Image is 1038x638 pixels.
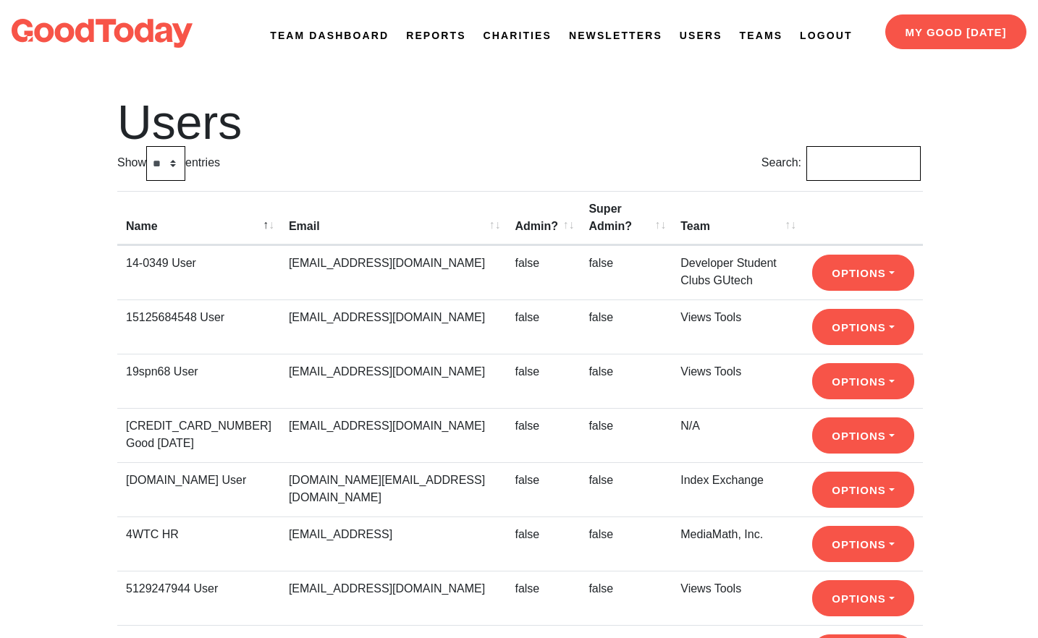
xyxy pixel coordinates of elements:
button: Options [812,417,914,454]
td: Views Tools [672,571,802,625]
td: false [580,299,672,354]
td: false [580,245,672,299]
td: false [506,571,580,625]
a: Logout [800,28,852,43]
a: My Good [DATE] [885,14,1026,49]
td: 19spn68 User [117,354,280,408]
a: Teams [740,28,783,43]
a: Users [680,28,722,43]
td: Views Tools [672,354,802,408]
td: Developer Student Clubs GUtech [672,245,802,299]
td: false [506,462,580,516]
td: [EMAIL_ADDRESS][DOMAIN_NAME] [280,571,507,625]
td: [DOMAIN_NAME] User [117,462,280,516]
td: false [580,462,672,516]
td: false [580,354,672,408]
button: Options [812,472,914,508]
td: false [506,408,580,462]
td: false [580,408,672,462]
td: false [580,516,672,571]
td: false [506,299,580,354]
th: Admin?: activate to sort column ascending [506,191,580,245]
a: Charities [484,28,552,43]
button: Options [812,580,914,616]
td: 5129247944 User [117,571,280,625]
label: Show entries [117,146,220,181]
th: Super Admin?: activate to sort column ascending [580,191,672,245]
td: MediaMath, Inc. [672,516,802,571]
td: false [580,571,672,625]
select: Showentries [146,146,185,181]
label: Search: [761,146,921,181]
td: [EMAIL_ADDRESS][DOMAIN_NAME] [280,408,507,462]
td: [EMAIL_ADDRESS] [280,516,507,571]
td: [EMAIL_ADDRESS][DOMAIN_NAME] [280,354,507,408]
td: 14-0349 User [117,245,280,299]
td: 15125684548 User [117,299,280,354]
td: false [506,516,580,571]
a: Newsletters [569,28,662,43]
td: [EMAIL_ADDRESS][DOMAIN_NAME] [280,245,507,299]
h1: Users [117,98,921,146]
button: Options [812,526,914,562]
input: Search: [806,146,921,181]
td: false [506,354,580,408]
td: [EMAIL_ADDRESS][DOMAIN_NAME] [280,299,507,354]
td: N/A [672,408,802,462]
th: Email: activate to sort column ascending [280,191,507,245]
button: Options [812,309,914,345]
td: false [506,245,580,299]
button: Options [812,363,914,399]
th: Name: activate to sort column descending [117,191,280,245]
a: Team Dashboard [270,28,389,43]
th: Team: activate to sort column ascending [672,191,802,245]
td: [DOMAIN_NAME][EMAIL_ADDRESS][DOMAIN_NAME] [280,462,507,516]
td: 4WTC HR [117,516,280,571]
td: [CREDIT_CARD_NUMBER] Good [DATE] [117,408,280,462]
td: Index Exchange [672,462,802,516]
button: Options [812,255,914,291]
img: logo-dark-da6b47b19159aada33782b937e4e11ca563a98e0ec6b0b8896e274de7198bfd4.svg [12,19,193,48]
td: Views Tools [672,299,802,354]
a: Reports [406,28,465,43]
